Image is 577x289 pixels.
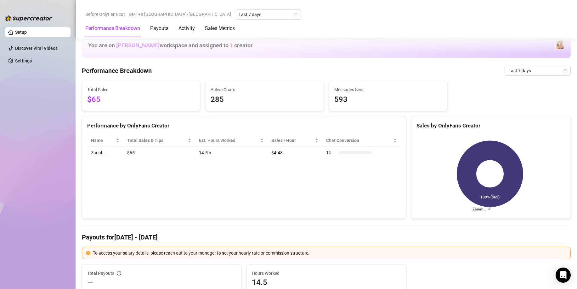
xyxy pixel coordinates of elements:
[294,13,297,16] span: calendar
[211,94,318,106] span: 285
[86,251,90,255] span: exclamation-circle
[87,121,401,130] div: Performance by OnlyFans Creator
[87,270,114,277] span: Total Payouts
[252,277,401,287] span: 14.5
[87,86,195,93] span: Total Sales
[123,147,195,159] td: $65
[15,46,58,51] a: Discover Viral Videos
[87,134,123,147] th: Name
[85,25,140,32] div: Performance Breakdown
[129,9,231,19] span: GMT+8 [GEOGRAPHIC_DATA]/[GEOGRAPHIC_DATA]
[334,94,442,106] span: 593
[91,137,115,144] span: Name
[87,277,93,287] span: —
[123,134,195,147] th: Total Sales & Tips
[178,25,195,32] div: Activity
[555,40,564,49] img: Zariah (@tszariah)
[199,137,259,144] div: Est. Hours Worked
[82,233,571,242] h4: Payouts for [DATE] - [DATE]
[416,121,565,130] div: Sales by OnlyFans Creator
[326,137,392,144] span: Chat Conversion
[87,147,123,159] td: Zariah…
[87,94,195,106] span: $65
[556,268,571,283] div: Open Intercom Messenger
[15,30,27,35] a: Setup
[472,207,486,211] text: Zariah…
[195,147,268,159] td: 14.5 h
[508,66,567,75] span: Last 7 days
[268,134,322,147] th: Sales / Hour
[127,137,186,144] span: Total Sales & Tips
[116,42,160,49] span: [PERSON_NAME]
[88,42,253,49] h1: You are on workspace and assigned to creator
[239,10,297,19] span: Last 7 days
[93,250,567,257] div: To access your salary details, please reach out to your manager to set your hourly rate or commis...
[117,271,121,275] span: info-circle
[82,66,152,75] h4: Performance Breakdown
[334,86,442,93] span: Messages Sent
[268,147,322,159] td: $4.48
[271,137,314,144] span: Sales / Hour
[322,134,401,147] th: Chat Conversion
[563,69,567,73] span: calendar
[205,25,235,32] div: Sales Metrics
[211,86,318,93] span: Active Chats
[252,270,401,277] span: Hours Worked
[326,149,336,156] span: 1 %
[230,42,233,49] span: 1
[15,58,32,63] a: Settings
[150,25,168,32] div: Payouts
[5,15,52,21] img: logo-BBDzfeDw.svg
[85,9,125,19] span: Before OnlyFans cut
